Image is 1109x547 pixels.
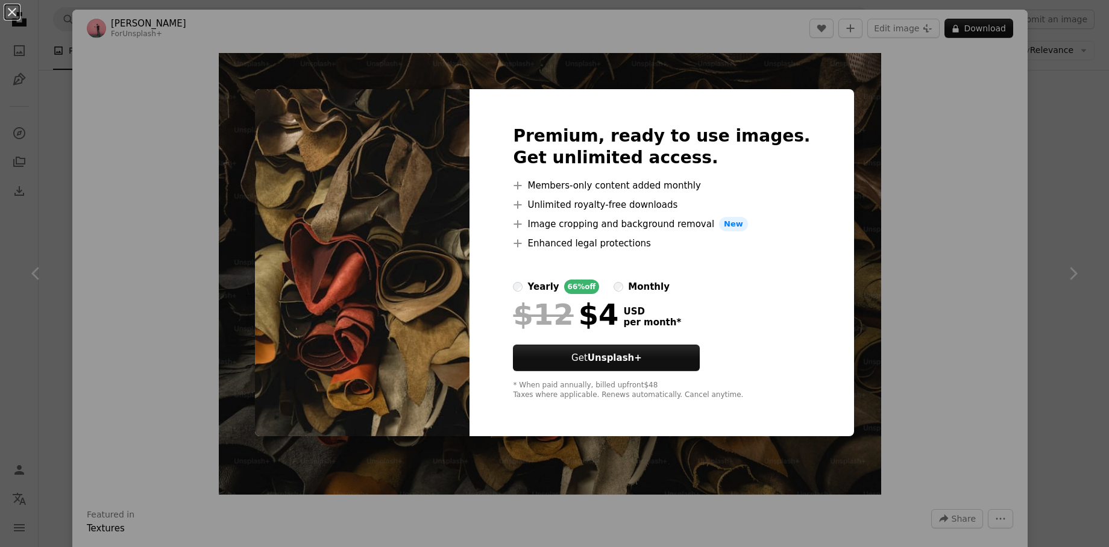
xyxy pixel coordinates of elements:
[513,299,573,330] span: $12
[513,299,618,330] div: $4
[513,345,700,371] button: GetUnsplash+
[719,217,748,231] span: New
[623,317,681,328] span: per month *
[513,236,810,251] li: Enhanced legal protections
[628,280,670,294] div: monthly
[513,198,810,212] li: Unlimited royalty-free downloads
[513,125,810,169] h2: Premium, ready to use images. Get unlimited access.
[255,89,470,436] img: premium_photo-1671467857784-73e69ed7a02e
[513,178,810,193] li: Members-only content added monthly
[513,381,810,400] div: * When paid annually, billed upfront $48 Taxes where applicable. Renews automatically. Cancel any...
[513,282,523,292] input: yearly66%off
[614,282,623,292] input: monthly
[527,280,559,294] div: yearly
[564,280,600,294] div: 66% off
[513,217,810,231] li: Image cropping and background removal
[623,306,681,317] span: USD
[588,352,642,363] strong: Unsplash+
